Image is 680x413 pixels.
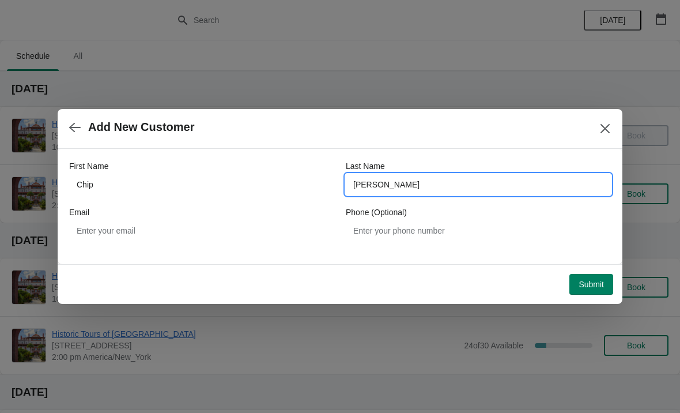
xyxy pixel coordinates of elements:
[69,220,334,241] input: Enter your email
[579,280,604,289] span: Submit
[595,118,615,139] button: Close
[346,220,611,241] input: Enter your phone number
[69,206,89,218] label: Email
[69,160,108,172] label: First Name
[346,174,611,195] input: Smith
[569,274,613,295] button: Submit
[346,160,385,172] label: Last Name
[69,174,334,195] input: John
[88,121,194,134] h2: Add New Customer
[346,206,407,218] label: Phone (Optional)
